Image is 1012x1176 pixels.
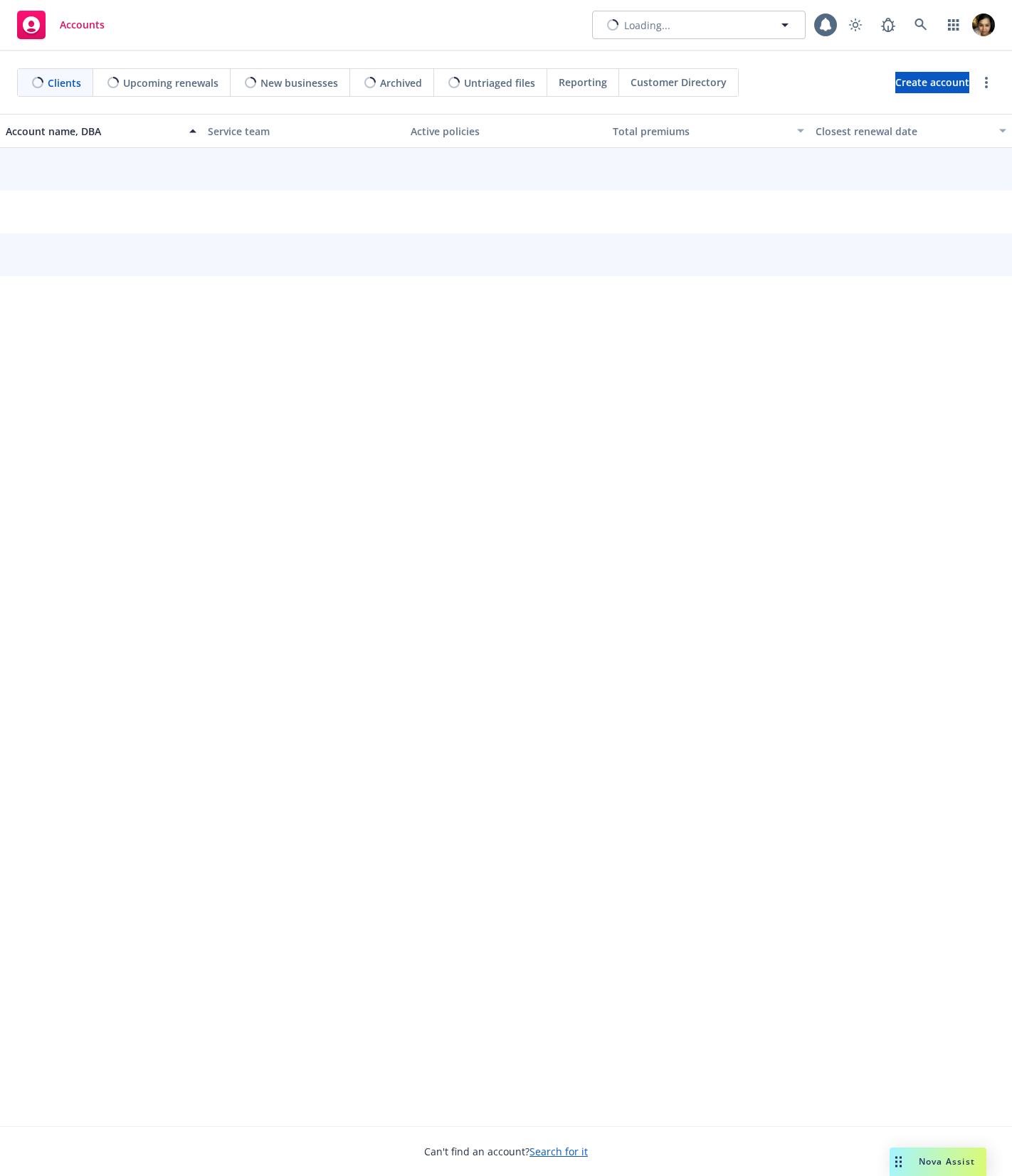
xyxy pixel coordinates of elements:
[48,75,81,90] span: Clients
[260,75,338,90] span: New businesses
[60,19,105,31] span: Accounts
[405,114,607,148] button: Active policies
[631,75,727,90] span: Customer Directory
[559,75,607,90] span: Reporting
[978,74,995,91] a: more
[895,72,969,93] a: Create account
[890,1148,907,1176] div: Drag to move
[6,124,181,139] div: Account name, DBA
[613,124,788,139] div: Total premiums
[424,1144,588,1159] span: Can't find an account?
[11,5,110,45] a: Accounts
[464,75,535,90] span: Untriaged files
[816,124,991,139] div: Closest renewal date
[202,114,404,148] button: Service team
[874,11,902,39] a: Report a Bug
[890,1148,986,1176] button: Nova Assist
[607,114,809,148] button: Total premiums
[895,69,969,96] span: Create account
[841,11,870,39] a: Toggle theme
[592,11,806,39] button: Loading...
[529,1145,588,1158] a: Search for it
[919,1155,975,1167] span: Nova Assist
[208,124,399,139] div: Service team
[939,11,968,39] a: Switch app
[810,114,1012,148] button: Closest renewal date
[380,75,422,90] span: Archived
[907,11,935,39] a: Search
[123,75,218,90] span: Upcoming renewals
[972,14,995,36] img: photo
[411,124,601,139] div: Active policies
[624,18,670,33] span: Loading...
